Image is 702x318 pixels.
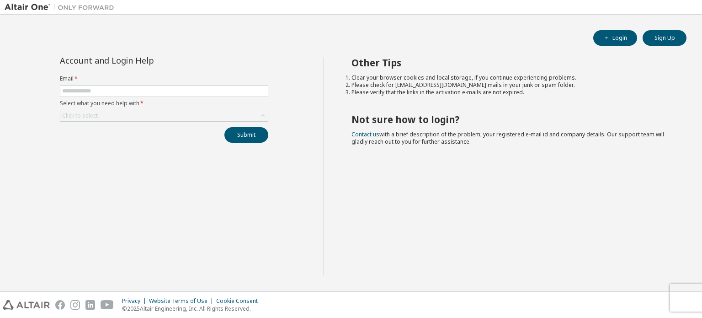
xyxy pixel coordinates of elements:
[351,130,379,138] a: Contact us
[122,297,149,305] div: Privacy
[643,30,686,46] button: Sign Up
[351,130,664,146] span: with a brief description of the problem, your registered e-mail id and company details. Our suppo...
[351,57,670,69] h2: Other Tips
[122,305,263,313] p: © 2025 Altair Engineering, Inc. All Rights Reserved.
[60,100,268,107] label: Select what you need help with
[351,89,670,96] li: Please verify that the links in the activation e-mails are not expired.
[101,300,114,310] img: youtube.svg
[85,300,95,310] img: linkedin.svg
[5,3,119,12] img: Altair One
[224,127,268,143] button: Submit
[149,297,216,305] div: Website Terms of Use
[62,112,98,119] div: Click to select
[70,300,80,310] img: instagram.svg
[60,75,268,82] label: Email
[351,81,670,89] li: Please check for [EMAIL_ADDRESS][DOMAIN_NAME] mails in your junk or spam folder.
[351,113,670,125] h2: Not sure how to login?
[60,110,268,121] div: Click to select
[55,300,65,310] img: facebook.svg
[593,30,637,46] button: Login
[351,74,670,81] li: Clear your browser cookies and local storage, if you continue experiencing problems.
[60,57,227,64] div: Account and Login Help
[216,297,263,305] div: Cookie Consent
[3,300,50,310] img: altair_logo.svg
